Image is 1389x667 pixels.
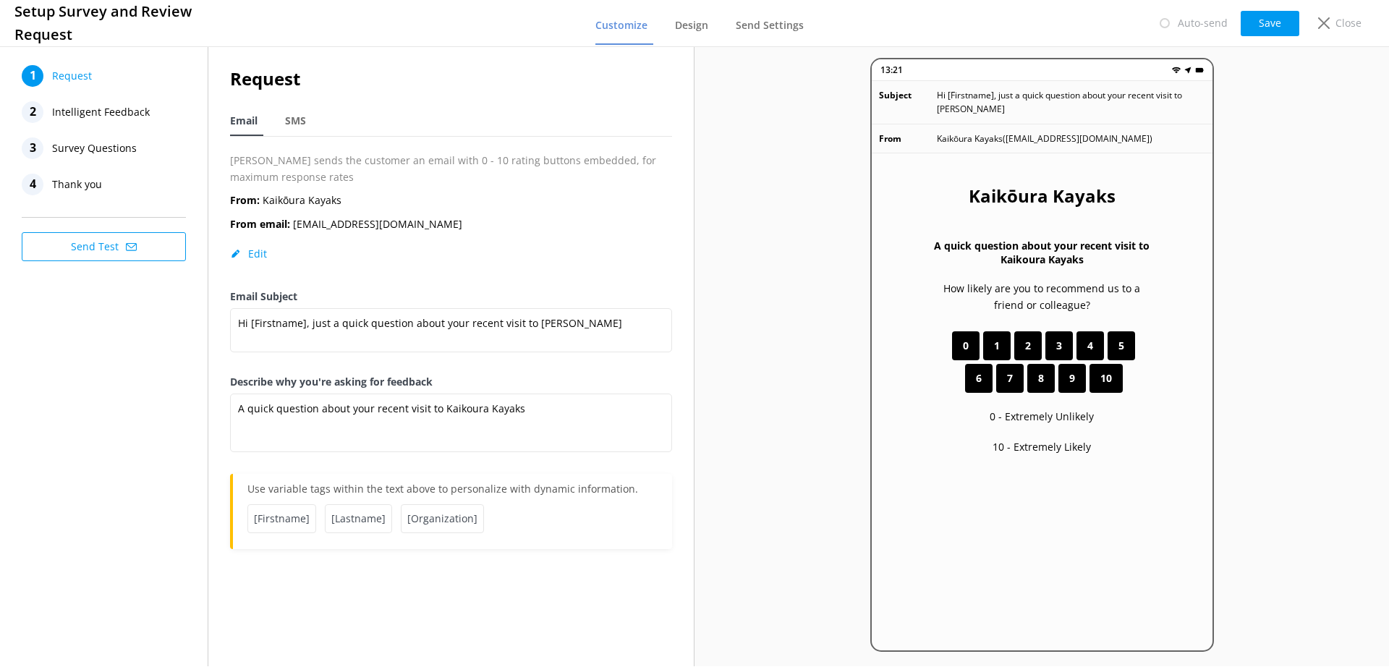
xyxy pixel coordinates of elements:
[937,88,1205,116] p: Hi [Firstname], just a quick question about your recent visit to [PERSON_NAME]
[401,504,484,533] span: [Organization]
[230,114,258,128] span: Email
[230,216,462,232] p: [EMAIL_ADDRESS][DOMAIN_NAME]
[1241,11,1299,36] button: Save
[994,338,1000,354] span: 1
[930,239,1155,266] h3: A quick question about your recent visit to Kaikoura Kayaks
[230,192,341,208] p: Kaikōura Kayaks
[230,289,672,305] label: Email Subject
[1100,370,1112,386] span: 10
[52,137,137,159] span: Survey Questions
[930,281,1155,313] p: How likely are you to recommend us to a friend or colleague?
[230,217,290,231] b: From email:
[1184,66,1192,75] img: near-me.png
[1335,15,1362,31] p: Close
[880,63,903,77] p: 13:21
[976,370,982,386] span: 6
[1087,338,1093,354] span: 4
[1007,370,1013,386] span: 7
[1178,15,1228,31] p: Auto-send
[1118,338,1124,354] span: 5
[1195,66,1204,75] img: battery.png
[22,232,186,261] button: Send Test
[990,409,1094,425] p: 0 - Extremely Unlikely
[1069,370,1075,386] span: 9
[52,101,150,123] span: Intelligent Feedback
[736,18,804,33] span: Send Settings
[963,338,969,354] span: 0
[22,65,43,87] div: 1
[879,132,937,145] p: From
[879,88,937,116] p: Subject
[937,132,1152,145] p: Kaikōura Kayaks ( [EMAIL_ADDRESS][DOMAIN_NAME] )
[1038,370,1044,386] span: 8
[969,182,1116,210] h2: Kaikōura Kayaks
[22,137,43,159] div: 3
[285,114,306,128] span: SMS
[595,18,647,33] span: Customize
[1172,66,1181,75] img: wifi.png
[1056,338,1062,354] span: 3
[230,65,672,93] h2: Request
[22,174,43,195] div: 4
[230,308,672,352] textarea: Hi [Firstname], just a quick question about your recent visit to [PERSON_NAME]
[993,439,1091,455] p: 10 - Extremely Likely
[1025,338,1031,354] span: 2
[675,18,708,33] span: Design
[52,174,102,195] span: Thank you
[230,394,672,452] textarea: A quick question about your recent visit to Kaikoura Kayaks
[230,374,672,390] label: Describe why you're asking for feedback
[247,481,658,504] p: Use variable tags within the text above to personalize with dynamic information.
[230,247,267,261] button: Edit
[230,153,672,185] p: [PERSON_NAME] sends the customer an email with 0 - 10 rating buttons embedded, for maximum respon...
[230,193,260,207] b: From:
[52,65,92,87] span: Request
[22,101,43,123] div: 2
[247,504,316,533] span: [Firstname]
[325,504,392,533] span: [Lastname]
